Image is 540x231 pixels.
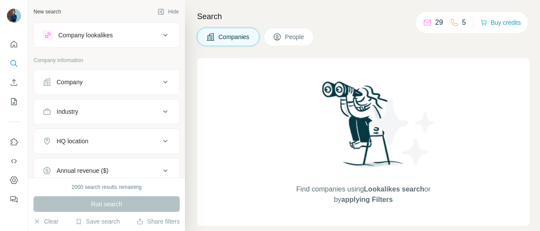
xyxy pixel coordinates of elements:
span: People [285,33,305,41]
span: Find companies using or by [294,184,433,205]
button: Annual revenue ($) [34,160,179,181]
button: Company lookalikes [34,25,179,46]
button: Dashboard [7,172,21,188]
img: Surfe Illustration - Woman searching with binoculars [318,79,409,176]
button: Quick start [7,36,21,52]
img: Surfe Illustration - Stars [363,93,442,171]
img: Avatar [7,9,21,23]
button: HQ location [34,131,179,152]
p: 5 [462,17,466,28]
div: HQ location [57,137,88,145]
p: Company information [34,56,180,64]
div: Company [57,78,83,86]
button: My lists [7,94,21,109]
button: Enrich CSV [7,75,21,90]
button: Hide [151,5,185,18]
button: Industry [34,101,179,122]
button: Share filters [137,217,180,226]
h4: Search [197,10,530,23]
button: Feedback [7,191,21,207]
button: Use Surfe API [7,153,21,169]
button: Buy credits [480,16,521,29]
p: 29 [435,17,443,28]
button: Save search [75,217,120,226]
div: New search [34,8,61,16]
span: Lookalikes search [364,185,424,193]
div: 2000 search results remaining [72,183,142,191]
div: Industry [57,107,78,116]
div: Company lookalikes [58,31,113,40]
button: Company [34,72,179,92]
div: Annual revenue ($) [57,166,108,175]
span: applying Filters [341,196,392,203]
button: Clear [34,217,58,226]
span: Companies [218,33,250,41]
button: Search [7,56,21,71]
button: Use Surfe on LinkedIn [7,134,21,150]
